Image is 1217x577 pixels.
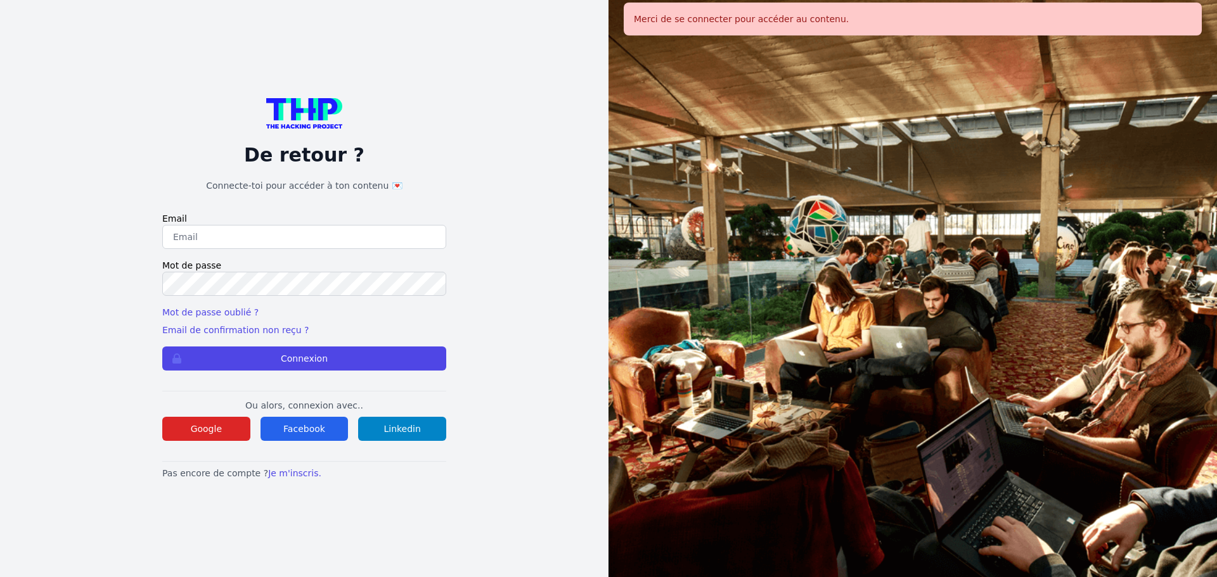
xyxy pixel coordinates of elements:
input: Email [162,225,446,249]
button: Facebook [261,417,349,441]
a: Email de confirmation non reçu ? [162,325,309,335]
p: Ou alors, connexion avec.. [162,399,446,412]
p: Pas encore de compte ? [162,467,446,479]
button: Google [162,417,250,441]
h1: Connecte-toi pour accéder à ton contenu 💌 [162,179,446,192]
p: De retour ? [162,144,446,167]
div: Merci de se connecter pour accéder au contenu. [624,3,1202,35]
img: logo [266,98,342,129]
button: Linkedin [358,417,446,441]
label: Email [162,212,446,225]
a: Je m'inscris. [268,468,321,478]
a: Mot de passe oublié ? [162,307,259,317]
button: Connexion [162,346,446,371]
label: Mot de passe [162,259,446,272]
